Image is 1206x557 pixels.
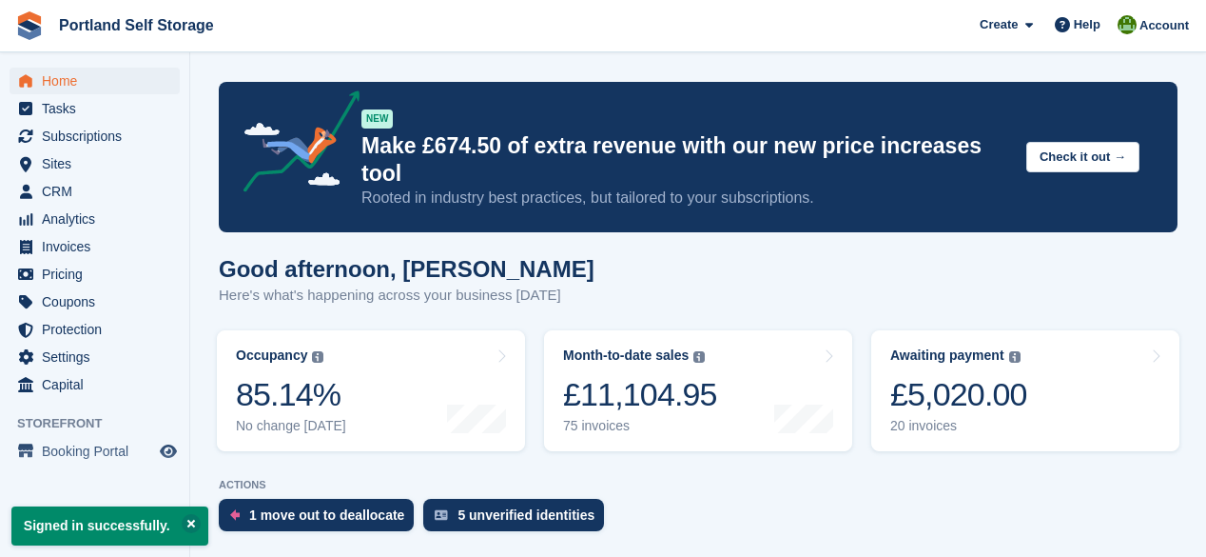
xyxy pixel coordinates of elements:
[10,206,180,232] a: menu
[312,351,323,363] img: icon-info-grey-7440780725fd019a000dd9b08b2336e03edf1995a4989e88bcd33f0948082b44.svg
[10,371,180,398] a: menu
[42,178,156,205] span: CRM
[1118,15,1137,34] img: Sue Wolfendale
[42,438,156,465] span: Booking Portal
[361,188,1011,209] p: Rooted in industry best practices, but tailored to your subscriptions.
[1074,15,1100,34] span: Help
[42,206,156,232] span: Analytics
[563,418,717,434] div: 75 invoices
[236,348,307,364] div: Occupancy
[230,509,240,521] img: move_outs_to_deallocate_icon-f764333ba52eb49d3ac5e1228854f67142a1ed5810a6f6cc68b1a99e826820c5.svg
[361,132,1011,188] p: Make £674.50 of extra revenue with our new price increases tool
[10,316,180,343] a: menu
[217,330,525,451] a: Occupancy 85.14% No change [DATE]
[10,178,180,205] a: menu
[51,10,222,41] a: Portland Self Storage
[10,150,180,177] a: menu
[236,418,346,434] div: No change [DATE]
[17,414,189,433] span: Storefront
[361,109,393,129] div: NEW
[10,233,180,260] a: menu
[42,344,156,370] span: Settings
[10,123,180,149] a: menu
[236,375,346,414] div: 85.14%
[219,256,594,282] h1: Good afternoon, [PERSON_NAME]
[10,68,180,94] a: menu
[890,375,1027,414] div: £5,020.00
[42,288,156,315] span: Coupons
[219,285,594,307] p: Here's what's happening across your business [DATE]
[1139,16,1189,35] span: Account
[219,479,1177,491] p: ACTIONS
[563,375,717,414] div: £11,104.95
[42,68,156,94] span: Home
[10,288,180,315] a: menu
[11,507,208,546] p: Signed in successfully.
[10,261,180,288] a: menu
[980,15,1018,34] span: Create
[42,233,156,260] span: Invoices
[10,95,180,122] a: menu
[435,509,448,521] img: verify_identity-adf6edd0f0f0b5bbfe63781bf79b02c33cf7c696d77639b501bdc392416b5a36.svg
[42,261,156,288] span: Pricing
[219,499,423,541] a: 1 move out to deallocate
[42,316,156,343] span: Protection
[457,507,594,523] div: 5 unverified identities
[890,348,1004,364] div: Awaiting payment
[249,507,404,523] div: 1 move out to deallocate
[871,330,1179,451] a: Awaiting payment £5,020.00 20 invoices
[423,499,613,541] a: 5 unverified identities
[563,348,689,364] div: Month-to-date sales
[42,95,156,122] span: Tasks
[42,123,156,149] span: Subscriptions
[890,418,1027,434] div: 20 invoices
[42,150,156,177] span: Sites
[10,344,180,370] a: menu
[227,90,360,199] img: price-adjustments-announcement-icon-8257ccfd72463d97f412b2fc003d46551f7dbcb40ab6d574587a9cd5c0d94...
[693,351,705,363] img: icon-info-grey-7440780725fd019a000dd9b08b2336e03edf1995a4989e88bcd33f0948082b44.svg
[544,330,852,451] a: Month-to-date sales £11,104.95 75 invoices
[15,11,44,40] img: stora-icon-8386f47178a22dfd0bd8f6a31ec36ba5ce8667c1dd55bd0f319d3a0aa187defe.svg
[1009,351,1021,363] img: icon-info-grey-7440780725fd019a000dd9b08b2336e03edf1995a4989e88bcd33f0948082b44.svg
[42,371,156,398] span: Capital
[1026,142,1139,173] button: Check it out →
[157,440,180,463] a: Preview store
[10,438,180,465] a: menu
